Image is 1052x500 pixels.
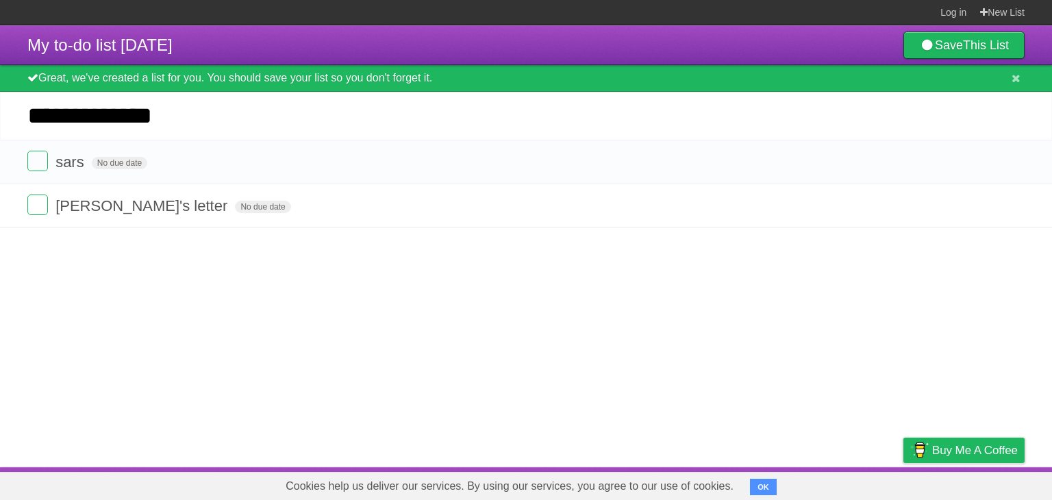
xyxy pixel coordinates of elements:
[92,157,147,169] span: No due date
[55,153,88,171] span: sars
[750,479,777,495] button: OK
[839,471,869,497] a: Terms
[903,32,1025,59] a: SaveThis List
[27,36,173,54] span: My to-do list [DATE]
[27,151,48,171] label: Done
[963,38,1009,52] b: This List
[938,471,1025,497] a: Suggest a feature
[886,471,921,497] a: Privacy
[272,473,747,500] span: Cookies help us deliver our services. By using our services, you agree to our use of cookies.
[27,195,48,215] label: Done
[55,197,231,214] span: [PERSON_NAME]'s letter
[903,438,1025,463] a: Buy me a coffee
[235,201,290,213] span: No due date
[910,438,929,462] img: Buy me a coffee
[932,438,1018,462] span: Buy me a coffee
[766,471,822,497] a: Developers
[721,471,750,497] a: About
